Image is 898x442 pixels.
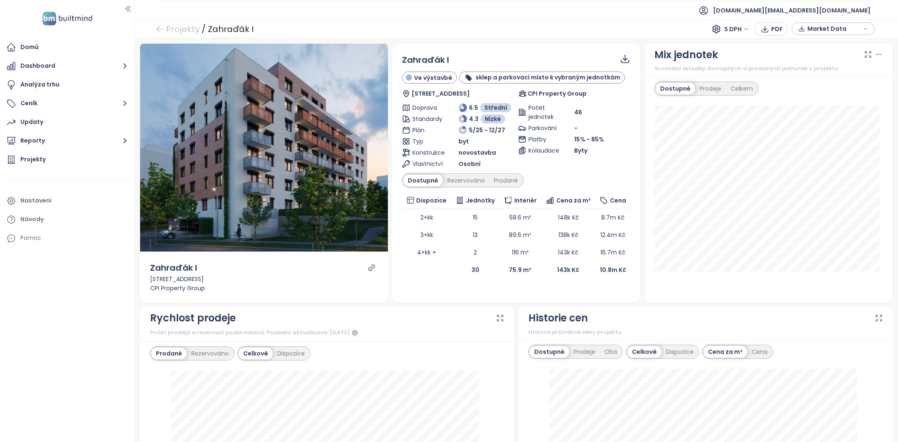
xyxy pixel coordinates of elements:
[600,248,625,257] span: 16.7m Kč
[466,196,495,205] span: Jednotky
[155,22,200,37] a: arrow-left Projekty
[499,209,541,226] td: 58.6 m²
[747,346,772,358] div: Cena
[528,146,557,155] span: Kolaudace
[610,196,626,205] span: Cena
[569,346,600,358] div: Prodeje
[574,108,582,117] span: 46
[556,196,591,205] span: Cena za m²
[4,39,130,56] a: Domů
[600,346,622,358] div: Oba
[558,231,578,239] span: 138k Kč
[807,22,861,35] span: Market Data
[412,89,470,98] span: [STREET_ADDRESS]
[4,77,130,93] a: Analýza trhu
[451,226,499,244] td: 13
[484,103,507,112] span: Střední
[528,103,557,121] span: Počet jednotek
[509,266,531,274] b: 75.9 m²
[414,73,452,82] span: Ve výstavbě
[239,348,273,359] div: Celkově
[469,114,479,123] span: 4.3
[412,148,441,157] span: Konstrukce
[402,226,451,244] td: 3+kk
[451,244,499,261] td: 2
[528,123,557,133] span: Parkování
[368,264,375,272] a: link
[412,114,441,123] span: Standardy
[557,266,579,274] b: 143k Kč
[402,209,451,226] td: 2+kk
[713,0,871,20] span: [DOMAIN_NAME][EMAIL_ADDRESS][DOMAIN_NAME]
[20,79,59,90] div: Analýza trhu
[40,10,95,27] img: logo
[402,244,451,261] td: 4+kk +
[20,214,44,225] div: Návody
[574,124,577,132] span: -
[600,266,626,274] b: 10.8m Kč
[187,348,233,359] div: Rezervováno
[4,211,130,228] a: Návody
[601,213,624,222] span: 8.7m Kč
[530,346,569,358] div: Dostupné
[695,83,726,94] div: Prodeje
[469,126,505,135] span: 5/25 - 12/27
[528,328,883,336] div: Historie průměrné ceny projektu.
[476,73,620,81] b: sklep a parkovací místo k vybraným jednotkám
[771,25,783,34] span: PDF
[273,348,309,359] div: Dispozice
[416,196,447,205] span: Dispozice
[4,193,130,209] a: Nastavení
[150,274,378,284] div: [STREET_ADDRESS]
[155,25,164,33] span: arrow-left
[4,151,130,168] a: Projekty
[724,23,749,35] span: S DPH
[451,209,499,226] td: 15
[20,117,43,127] div: Updaty
[514,196,537,205] span: Interiér
[4,230,130,247] div: Pomoc
[796,22,870,35] div: button
[4,114,130,131] a: Updaty
[574,146,587,155] span: Byty
[150,284,378,293] div: CPI Property Group
[459,137,469,146] span: byt
[469,103,478,112] span: 6.5
[459,159,481,168] span: Osobní
[151,348,187,359] div: Prodané
[20,154,46,165] div: Projekty
[726,83,757,94] div: Celkem
[208,22,254,37] div: Zahraďák I
[656,83,695,94] div: Dostupné
[20,233,41,243] div: Pomoc
[202,22,206,37] div: /
[443,175,489,186] div: Rezervováno
[402,54,449,66] span: Zahraďák I
[412,103,441,112] span: Doprava
[489,175,523,186] div: Prodané
[412,159,441,168] span: Vlastnictví
[558,213,579,222] span: 148k Kč
[754,22,787,36] button: PDF
[600,231,625,239] span: 12.4m Kč
[661,346,698,358] div: Dispozice
[558,248,578,257] span: 143k Kč
[459,148,496,157] span: novostavba
[4,95,130,112] button: Ceník
[528,135,557,144] span: Platby
[528,89,587,98] span: CPI Property Group
[150,310,236,326] div: Rychlost prodeje
[485,114,501,123] span: Nízké
[4,133,130,149] button: Reporty
[654,64,883,73] div: Srovnání skladby dostupných a prodaných jednotek v projektu.
[412,126,441,135] span: Plán
[4,58,130,74] button: Dashboard
[412,137,441,146] span: Typ
[471,266,479,274] b: 30
[499,244,541,261] td: 116 m²
[654,47,718,63] div: Mix jednotek
[403,175,443,186] div: Dostupné
[20,195,52,206] div: Nastavení
[150,328,505,338] div: Počet prodejů a rezervací podle měsíců. Poslední aktualizace: [DATE]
